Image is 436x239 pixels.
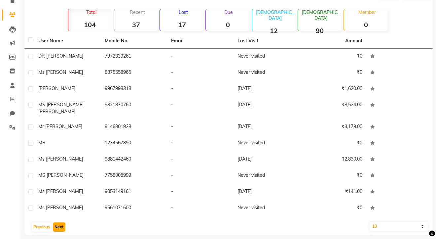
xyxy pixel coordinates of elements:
[207,9,249,15] p: Due
[38,205,83,211] span: ms [PERSON_NAME]
[234,135,300,152] td: Never visited
[300,81,366,97] td: ₹1,620.00
[234,65,300,81] td: Never visited
[101,135,167,152] td: 1234567890
[38,140,46,146] span: MR
[71,9,112,15] p: Total
[167,168,234,184] td: -
[234,184,300,200] td: [DATE]
[300,97,366,119] td: ₹8,524.00
[344,21,387,29] strong: 0
[301,9,342,21] p: [DEMOGRAPHIC_DATA]
[101,168,167,184] td: 7758008999
[252,26,296,35] strong: 12
[300,65,366,81] td: ₹0
[38,85,75,91] span: [PERSON_NAME]
[38,69,83,75] span: ms [PERSON_NAME]
[341,33,366,48] th: Amount
[234,33,300,49] th: Last Visit
[167,135,234,152] td: -
[38,172,84,178] span: MS [PERSON_NAME]
[117,9,158,15] p: Recent
[167,200,234,216] td: -
[167,49,234,65] td: -
[38,156,83,162] span: ms [PERSON_NAME]
[38,102,84,108] span: MS [PERSON_NAME]
[300,200,366,216] td: ₹0
[300,135,366,152] td: ₹0
[34,33,101,49] th: User Name
[38,53,83,59] span: DR [PERSON_NAME]
[167,81,234,97] td: -
[101,200,167,216] td: 9561071600
[101,97,167,119] td: 9821870760
[53,222,65,232] button: Next
[234,97,300,119] td: [DATE]
[167,65,234,81] td: -
[167,33,234,49] th: Email
[300,152,366,168] td: ₹2,830.00
[298,26,342,35] strong: 90
[234,49,300,65] td: Never visited
[167,152,234,168] td: -
[160,21,203,29] strong: 17
[234,119,300,135] td: [DATE]
[234,200,300,216] td: Never visited
[300,184,366,200] td: ₹141.00
[167,119,234,135] td: -
[300,49,366,65] td: ₹0
[234,152,300,168] td: [DATE]
[234,168,300,184] td: Never visited
[101,49,167,65] td: 7972339261
[101,65,167,81] td: 8875558965
[101,33,167,49] th: Mobile No.
[167,97,234,119] td: -
[32,222,52,232] button: Previous
[101,81,167,97] td: 9967998318
[163,9,203,15] p: Lost
[68,21,112,29] strong: 104
[300,168,366,184] td: ₹0
[300,119,366,135] td: ₹3,179.00
[206,21,249,29] strong: 0
[347,9,387,15] p: Member
[38,188,83,194] span: ms [PERSON_NAME]
[101,184,167,200] td: 9053149161
[114,21,158,29] strong: 37
[101,119,167,135] td: 9146801928
[38,109,75,115] span: [PERSON_NAME]
[101,152,167,168] td: 9881442460
[167,184,234,200] td: -
[255,9,296,21] p: [DEMOGRAPHIC_DATA]
[38,123,82,129] span: mr [PERSON_NAME]
[234,81,300,97] td: [DATE]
